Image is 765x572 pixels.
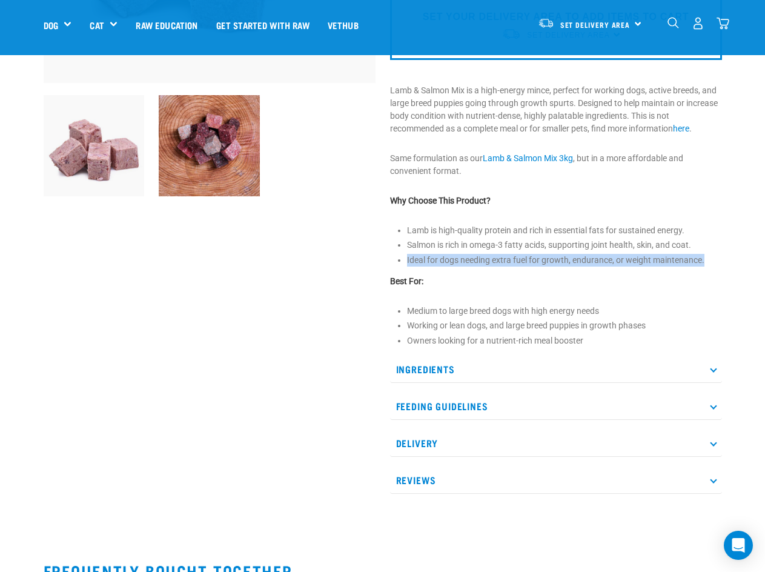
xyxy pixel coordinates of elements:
[390,196,491,205] strong: Why Choose This Product?
[127,1,207,49] a: Raw Education
[673,124,689,133] a: here
[390,276,423,286] strong: Best For:
[407,224,722,237] li: Lamb is high-quality protein and rich in essential fats for sustained energy.
[692,17,704,30] img: user.png
[159,95,260,196] img: Assortment Of Different Mixed Meat Cubes
[390,393,722,420] p: Feeding Guidelines
[407,239,722,251] li: Salmon is rich in omega-3 fatty acids, supporting joint health, skin, and coat.
[724,531,753,560] div: Open Intercom Messenger
[390,467,722,494] p: Reviews
[407,254,722,267] li: Ideal for dogs needing extra fuel for growth, endurance, or weight maintenance.
[407,305,722,318] li: Medium to large breed dogs with high energy needs
[390,152,722,178] p: Same formulation as our , but in a more affordable and convenient format.
[319,1,368,49] a: Vethub
[90,18,104,32] a: Cat
[390,84,722,135] p: Lamb & Salmon Mix is a high-energy mince, perfect for working dogs, active breeds, and large bree...
[390,430,722,457] p: Delivery
[390,356,722,383] p: Ingredients
[667,17,679,28] img: home-icon-1@2x.png
[407,334,722,347] li: Owners looking for a nutrient-rich meal booster
[44,18,58,32] a: Dog
[207,1,319,49] a: Get started with Raw
[560,22,631,27] span: Set Delivery Area
[717,17,729,30] img: home-icon@2x.png
[407,319,722,332] li: Working or lean dogs, and large breed puppies in growth phases
[44,95,145,196] img: 1029 Lamb Salmon Mix 01
[483,153,573,163] a: Lamb & Salmon Mix 3kg
[538,18,554,28] img: van-moving.png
